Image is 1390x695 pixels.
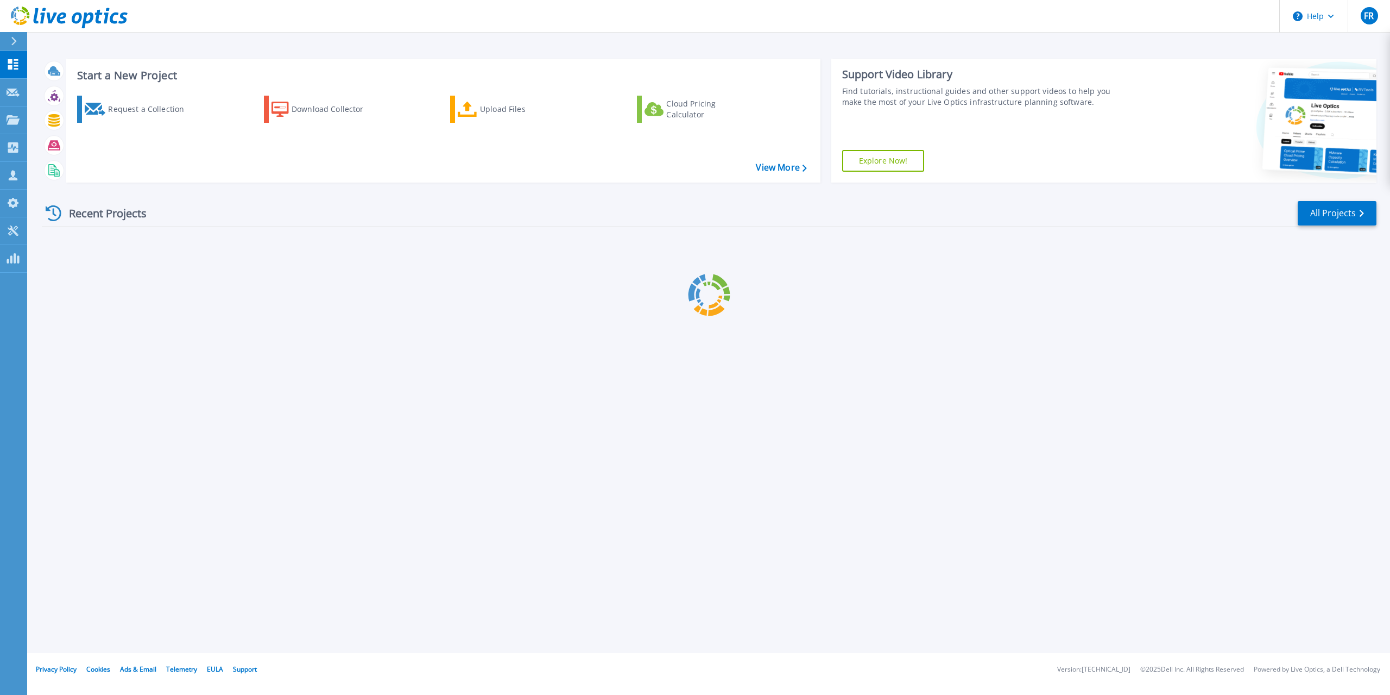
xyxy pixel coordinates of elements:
a: Ads & Email [120,665,156,674]
div: Download Collector [292,98,378,120]
div: Support Video Library [842,67,1124,82]
a: EULA [207,665,223,674]
a: Cookies [86,665,110,674]
div: Find tutorials, instructional guides and other support videos to help you make the most of your L... [842,86,1124,108]
div: Upload Files [480,98,567,120]
a: All Projects [1298,201,1376,226]
a: Request a Collection [77,96,198,123]
a: View More [756,162,806,173]
a: Upload Files [450,96,571,123]
a: Explore Now! [842,150,925,172]
a: Telemetry [166,665,197,674]
h3: Start a New Project [77,70,806,82]
div: Recent Projects [42,200,161,227]
a: Download Collector [264,96,385,123]
li: Version: [TECHNICAL_ID] [1057,666,1130,673]
a: Support [233,665,257,674]
li: Powered by Live Optics, a Dell Technology [1254,666,1380,673]
span: FR [1364,11,1374,20]
div: Request a Collection [108,98,195,120]
li: © 2025 Dell Inc. All Rights Reserved [1140,666,1244,673]
div: Cloud Pricing Calculator [666,98,753,120]
a: Cloud Pricing Calculator [637,96,758,123]
a: Privacy Policy [36,665,77,674]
